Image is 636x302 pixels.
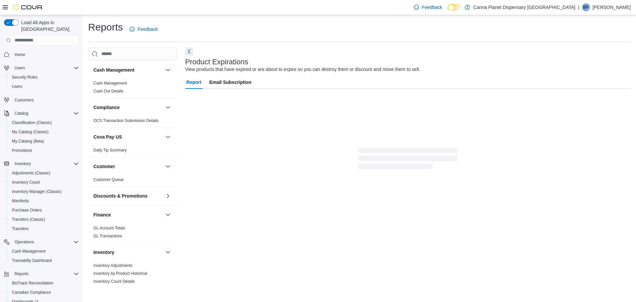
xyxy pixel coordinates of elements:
a: Inventory Adjustments [93,263,132,268]
button: Catalog [1,109,81,118]
span: BP [583,3,589,11]
a: Promotions [9,147,35,154]
span: Customer Queue [93,177,124,182]
button: My Catalog (Classic) [7,127,81,137]
span: Traceabilty Dashboard [9,257,79,265]
span: Customers [15,97,34,103]
a: My Catalog (Classic) [9,128,51,136]
span: Security Roles [12,75,37,80]
span: Feedback [422,4,442,11]
span: Canadian Compliance [9,288,79,296]
button: Compliance [164,103,172,111]
a: Classification (Classic) [9,119,55,127]
a: Canadian Compliance [9,288,54,296]
button: Next [185,47,193,55]
span: Purchase Orders [12,208,42,213]
span: Transfers [12,226,28,231]
span: Reports [15,271,28,276]
span: Inventory by Product Historical [93,271,147,276]
span: Inventory Count [9,178,79,186]
a: Inventory Count Details [93,279,135,284]
button: Classification (Classic) [7,118,81,127]
span: Traceabilty Dashboard [12,258,52,263]
span: GL Account Totals [93,225,125,231]
span: BioTrack Reconciliation [9,279,79,287]
span: Users [9,83,79,91]
button: Customer [93,163,163,170]
button: Inventory [1,159,81,168]
button: Transfers [7,224,81,233]
img: Cova [13,4,43,11]
a: Traceabilty Dashboard [9,257,54,265]
span: GL Transactions [93,233,122,239]
span: Inventory Manager (Classic) [9,188,79,196]
button: Inventory [164,248,172,256]
span: Transfers (Classic) [12,217,45,222]
span: Home [15,52,25,57]
span: Manifests [9,197,79,205]
span: Users [12,84,22,89]
div: Finance [88,224,177,243]
a: GL Account Totals [93,226,125,230]
span: Operations [15,239,34,245]
button: Manifests [7,196,81,206]
a: Purchase Orders [9,206,45,214]
a: Adjustments (Classic) [9,169,53,177]
button: Transfers (Classic) [7,215,81,224]
button: Canadian Compliance [7,288,81,297]
span: Customers [12,96,79,104]
a: My Catalog (Beta) [9,137,47,145]
a: Inventory Manager (Classic) [9,188,64,196]
span: Manifests [12,198,29,204]
span: Inventory Count [12,180,40,185]
span: Promotions [9,147,79,154]
span: Inventory [12,160,79,168]
span: Reports [12,270,79,278]
button: Cash Management [164,66,172,74]
span: Load All Apps in [GEOGRAPHIC_DATA] [19,19,79,32]
button: Reports [12,270,31,278]
div: Compliance [88,117,177,127]
a: Users [9,83,25,91]
span: Adjustments (Classic) [9,169,79,177]
a: Inventory Count [9,178,43,186]
a: Feedback [127,23,160,36]
input: Dark Mode [448,4,461,11]
h3: Product Expirations [185,58,248,66]
button: Cash Management [93,67,163,73]
h3: Customer [93,163,115,170]
span: Cash Management [12,249,45,254]
a: GL Transactions [93,234,122,238]
div: View products that have expired or are about to expire so you can destroy them or discount and mo... [185,66,420,73]
button: Operations [12,238,37,246]
a: Daily Tip Summary [93,148,127,152]
span: Inventory Manager (Classic) [12,189,62,194]
button: Adjustments (Classic) [7,168,81,178]
a: Security Roles [9,73,40,81]
span: My Catalog (Beta) [9,137,79,145]
button: Compliance [93,104,163,111]
span: Daily Tip Summary [93,148,127,153]
a: Manifests [9,197,31,205]
span: Home [12,50,79,59]
p: | [578,3,579,11]
span: Catalog [12,109,79,117]
a: OCS Transaction Submission Details [93,118,159,123]
span: Feedback [137,26,158,32]
span: My Catalog (Beta) [12,139,44,144]
span: Inventory On Hand by Package [93,287,149,292]
button: Discounts & Promotions [93,193,163,199]
h3: Inventory [93,249,114,256]
div: Customer [88,176,177,186]
a: Customers [12,96,36,104]
button: Operations [1,237,81,247]
h3: Compliance [93,104,120,111]
div: Cash Management [88,79,177,98]
button: Purchase Orders [7,206,81,215]
button: My Catalog (Beta) [7,137,81,146]
a: Home [12,51,28,59]
button: BioTrack Reconciliation [7,278,81,288]
button: Cova Pay US [93,134,163,140]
